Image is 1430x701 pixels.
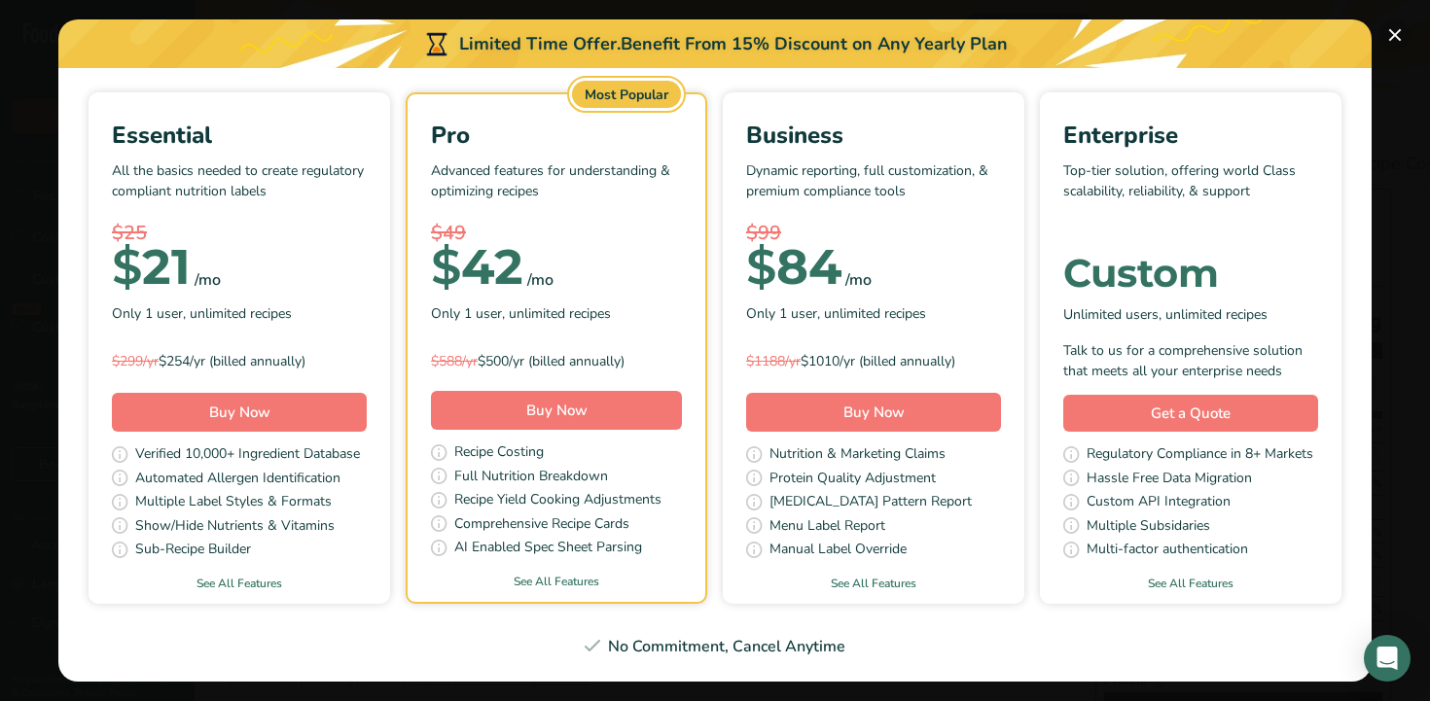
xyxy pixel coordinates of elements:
[135,443,360,468] span: Verified 10,000+ Ingredient Database
[1364,635,1411,682] div: Open Intercom Messenger
[526,401,588,420] span: Buy Now
[769,539,907,563] span: Manual Label Override
[135,515,335,540] span: Show/Hide Nutrients & Vitamins
[769,443,946,468] span: Nutrition & Marketing Claims
[746,118,1001,153] div: Business
[431,248,523,287] div: 42
[746,160,1001,219] p: Dynamic reporting, full customization, & premium compliance tools
[1063,340,1318,381] div: Talk to us for a comprehensive solution that meets all your enterprise needs
[431,352,478,370] span: $588/yr
[1087,443,1313,468] span: Regulatory Compliance in 8+ Markets
[1063,160,1318,219] p: Top-tier solution, offering world Class scalability, reliability, & support
[1087,468,1252,492] span: Hassle Free Data Migration
[454,489,661,513] span: Recipe Yield Cooking Adjustments
[1151,403,1231,425] span: Get a Quote
[1063,395,1318,433] a: Get a Quote
[769,468,936,492] span: Protein Quality Adjustment
[769,491,972,515] span: [MEDICAL_DATA] Pattern Report
[431,237,461,297] span: $
[454,466,608,490] span: Full Nutrition Breakdown
[746,237,776,297] span: $
[112,303,292,324] span: Only 1 user, unlimited recipes
[746,351,1001,371] div: $1010/yr (billed annually)
[527,268,554,292] div: /mo
[112,248,191,287] div: 21
[112,351,367,371] div: $254/yr (billed annually)
[454,441,544,466] span: Recipe Costing
[843,403,905,422] span: Buy Now
[431,351,682,371] div: $500/yr (billed annually)
[195,268,221,292] div: /mo
[1040,575,1341,592] a: See All Features
[845,268,872,292] div: /mo
[89,575,390,592] a: See All Features
[112,352,159,370] span: $299/yr
[431,160,682,219] p: Advanced features for understanding & optimizing recipes
[746,303,926,324] span: Only 1 user, unlimited recipes
[112,160,367,219] p: All the basics needed to create regulatory compliant nutrition labels
[746,248,841,287] div: 84
[135,539,251,563] span: Sub-Recipe Builder
[746,219,1001,248] div: $99
[746,352,801,370] span: $1188/yr
[58,19,1372,68] div: Limited Time Offer.
[209,403,270,422] span: Buy Now
[112,219,367,248] div: $25
[723,575,1024,592] a: See All Features
[112,393,367,432] button: Buy Now
[572,81,681,108] div: Most Popular
[431,118,682,153] div: Pro
[112,237,142,297] span: $
[454,513,629,538] span: Comprehensive Recipe Cards
[1087,539,1248,563] span: Multi-factor authentication
[1063,254,1318,293] div: Custom
[769,515,885,540] span: Menu Label Report
[1087,491,1231,515] span: Custom API Integration
[1063,304,1268,325] span: Unlimited users, unlimited recipes
[1063,118,1318,153] div: Enterprise
[454,537,642,561] span: AI Enabled Spec Sheet Parsing
[431,219,682,248] div: $49
[135,468,340,492] span: Automated Allergen Identification
[1087,515,1210,540] span: Multiple Subsidaries
[135,491,332,515] span: Multiple Label Styles & Formats
[621,31,1008,57] div: Benefit From 15% Discount on Any Yearly Plan
[82,635,1348,658] div: No Commitment, Cancel Anytime
[408,573,705,590] a: See All Features
[112,118,367,153] div: Essential
[431,303,611,324] span: Only 1 user, unlimited recipes
[746,393,1001,432] button: Buy Now
[431,391,682,430] button: Buy Now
